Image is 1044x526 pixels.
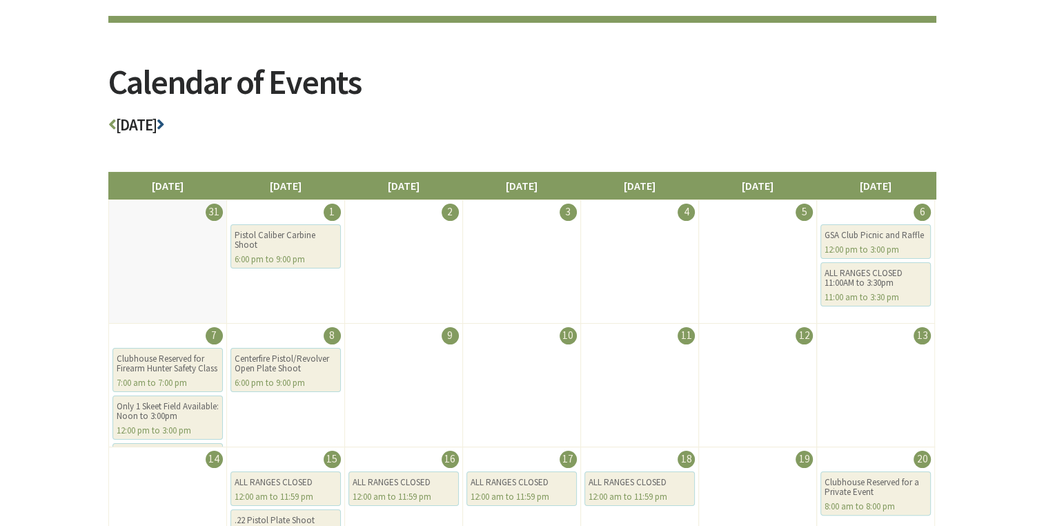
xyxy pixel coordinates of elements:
[816,172,935,199] li: [DATE]
[108,117,936,141] h3: [DATE]
[108,172,227,199] li: [DATE]
[471,478,573,487] div: ALL RANGES CLOSED
[825,269,927,288] div: ALL RANGES CLOSED 11:00AM to 3:30pm
[117,426,219,436] div: 12:00 pm to 3:00 pm
[235,354,337,373] div: Centerfire Pistol/Revolver Open Plate Shoot
[678,204,695,221] div: 4
[825,293,927,302] div: 11:00 am to 3:30 pm
[117,378,219,388] div: 7:00 am to 7:00 pm
[914,327,931,344] div: 13
[206,451,223,468] div: 14
[560,327,577,344] div: 10
[914,204,931,221] div: 6
[914,451,931,468] div: 20
[442,204,459,221] div: 2
[825,478,927,497] div: Clubhouse Reserved for a Private Event
[796,451,813,468] div: 19
[117,402,219,421] div: Only 1 Skeet Field Available: Noon to 3:00pm
[235,255,337,264] div: 6:00 pm to 9:00 pm
[560,451,577,468] div: 17
[235,492,337,502] div: 12:00 am to 11:59 pm
[235,478,337,487] div: ALL RANGES CLOSED
[825,502,927,512] div: 8:00 am to 8:00 pm
[206,327,223,344] div: 7
[471,492,573,502] div: 12:00 am to 11:59 pm
[678,451,695,468] div: 18
[796,327,813,344] div: 12
[589,492,691,502] div: 12:00 am to 11:59 pm
[442,451,459,468] div: 16
[678,327,695,344] div: 11
[235,516,337,525] div: .22 Pistol Plate Shoot
[353,492,455,502] div: 12:00 am to 11:59 pm
[589,478,691,487] div: ALL RANGES CLOSED
[442,327,459,344] div: 9
[796,204,813,221] div: 5
[462,172,581,199] li: [DATE]
[580,172,699,199] li: [DATE]
[117,354,219,373] div: Clubhouse Reserved for Firearm Hunter Safety Class
[324,327,341,344] div: 8
[235,231,337,250] div: Pistol Caliber Carbine Shoot
[226,172,345,199] li: [DATE]
[324,204,341,221] div: 1
[108,65,936,117] h2: Calendar of Events
[324,451,341,468] div: 15
[206,204,223,221] div: 31
[235,378,337,388] div: 6:00 pm to 9:00 pm
[560,204,577,221] div: 3
[825,231,927,240] div: GSA Club Picnic and Raffle
[344,172,463,199] li: [DATE]
[698,172,817,199] li: [DATE]
[353,478,455,487] div: ALL RANGES CLOSED
[825,245,927,255] div: 12:00 pm to 3:00 pm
